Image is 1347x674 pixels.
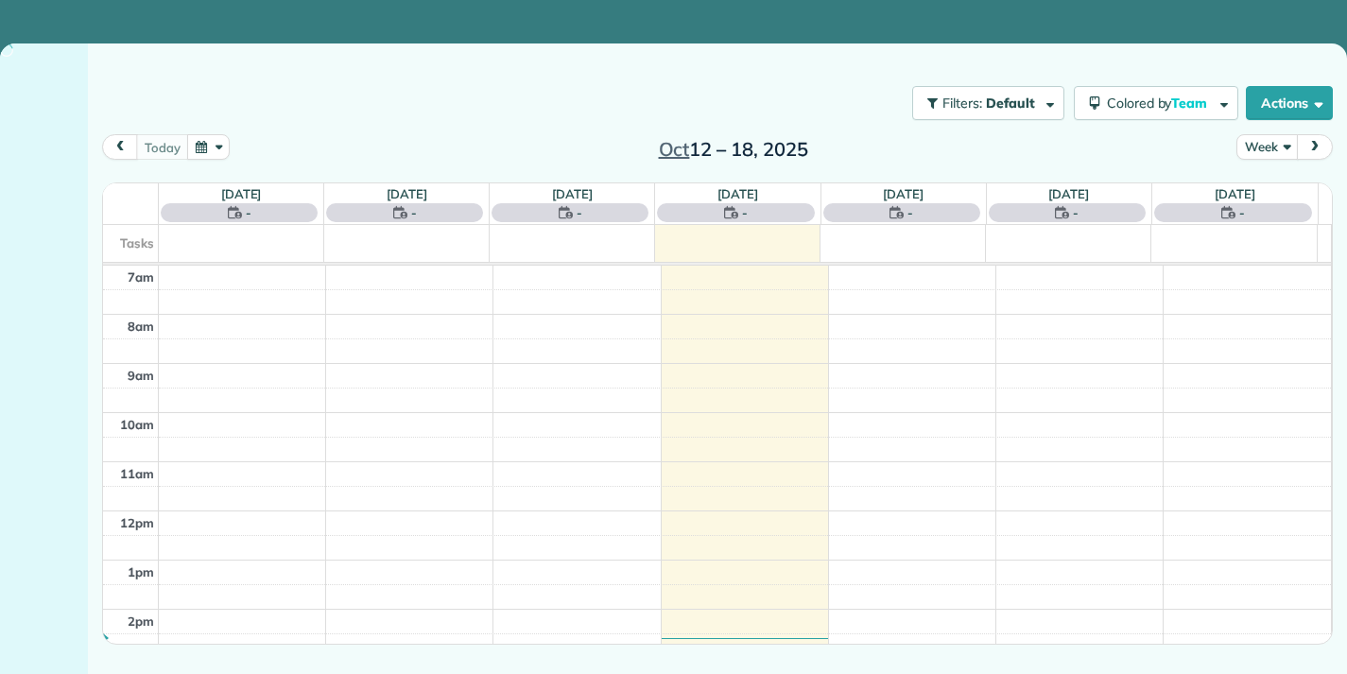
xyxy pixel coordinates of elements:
span: 11am [120,466,154,481]
a: Filters: Default [903,86,1064,120]
a: [DATE] [221,186,262,201]
span: 12pm [120,515,154,530]
span: Default [986,95,1036,112]
span: 8am [128,319,154,334]
span: - [1073,203,1079,222]
a: [DATE] [552,186,593,201]
span: Colored by [1107,95,1214,112]
h2: 12 – 18, 2025 [615,139,852,160]
a: [DATE] [883,186,924,201]
button: Week [1236,134,1298,160]
span: - [1239,203,1245,222]
a: [DATE] [1215,186,1255,201]
span: - [907,203,913,222]
span: Filters: [942,95,982,112]
span: 10am [120,417,154,432]
a: [DATE] [717,186,758,201]
button: Filters: Default [912,86,1064,120]
button: Colored byTeam [1074,86,1238,120]
span: 2pm [128,614,154,629]
span: Oct [659,137,690,161]
span: - [411,203,417,222]
button: prev [102,134,138,160]
a: [DATE] [387,186,427,201]
button: next [1297,134,1333,160]
a: [DATE] [1048,186,1089,201]
span: - [246,203,251,222]
span: Tasks [120,235,154,251]
span: 9am [128,368,154,383]
span: 1pm [128,564,154,579]
button: today [136,134,188,160]
button: Actions [1246,86,1333,120]
span: Team [1171,95,1210,112]
span: - [742,203,748,222]
span: - [577,203,582,222]
span: 7am [128,269,154,285]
